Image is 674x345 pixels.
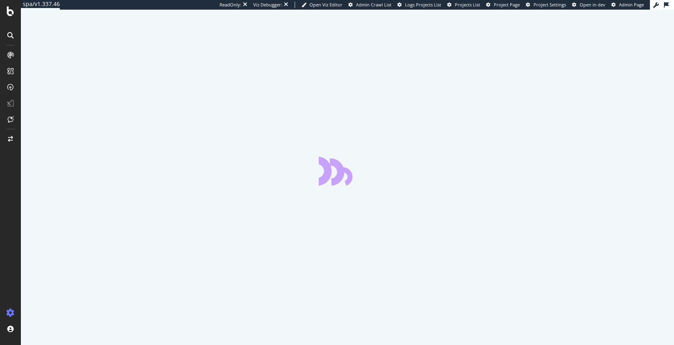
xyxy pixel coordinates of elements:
a: Open Viz Editor [301,2,342,8]
span: Admin Crawl List [356,2,391,8]
span: Admin Page [619,2,644,8]
span: Project Page [494,2,520,8]
div: ReadOnly: [220,2,241,8]
a: Project Settings [526,2,566,8]
a: Open in dev [572,2,605,8]
a: Admin Page [611,2,644,8]
a: Admin Crawl List [348,2,391,8]
span: Open Viz Editor [310,2,342,8]
a: Project Page [486,2,520,8]
a: Logs Projects List [397,2,441,8]
span: Logs Projects List [405,2,441,8]
span: Projects List [455,2,480,8]
span: Project Settings [533,2,566,8]
a: Projects List [447,2,480,8]
span: Open in dev [580,2,605,8]
div: Viz Debugger: [253,2,282,8]
div: animation [319,157,377,186]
